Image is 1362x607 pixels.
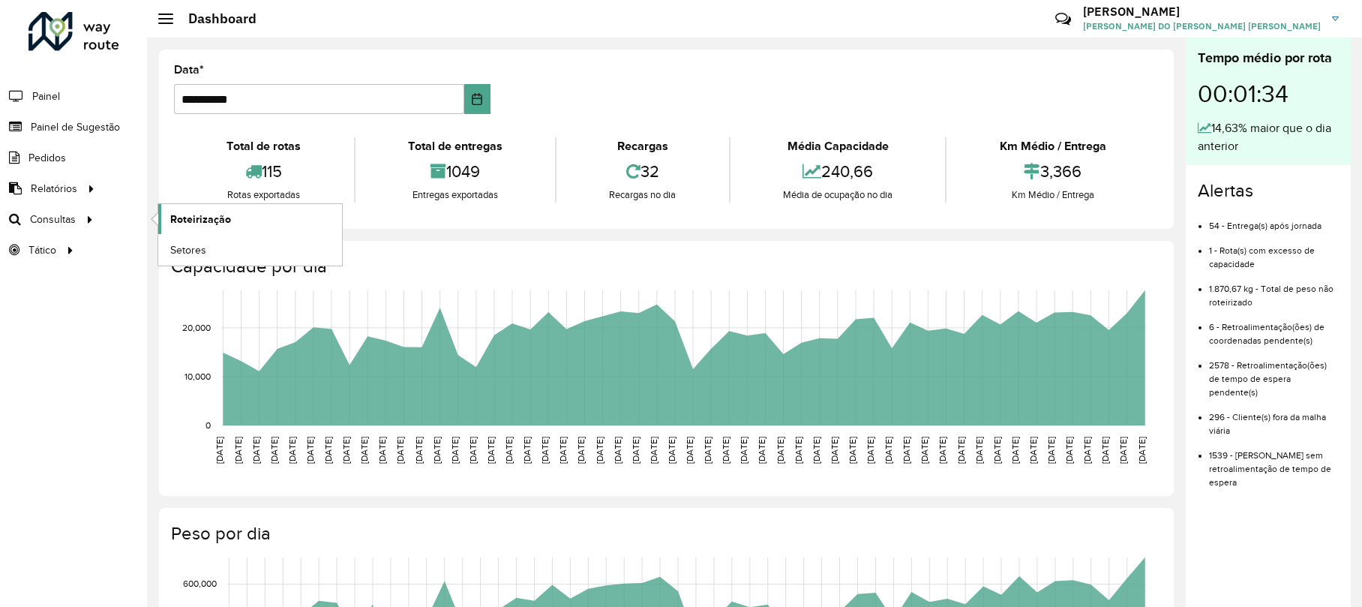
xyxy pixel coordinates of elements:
h2: Dashboard [173,11,256,27]
h3: [PERSON_NAME] [1083,5,1321,19]
text: [DATE] [1137,437,1147,464]
text: [DATE] [432,437,442,464]
div: 32 [560,155,725,188]
text: [DATE] [721,437,730,464]
text: [DATE] [486,437,496,464]
a: Contato Rápido [1047,3,1079,35]
div: Média Capacidade [734,137,942,155]
text: [DATE] [522,437,532,464]
div: Km Médio / Entrega [950,137,1155,155]
div: 115 [178,155,350,188]
text: [DATE] [504,437,514,464]
li: 1.870,67 kg - Total de peso não roteirizado [1209,271,1339,309]
span: [PERSON_NAME] DO [PERSON_NAME] [PERSON_NAME] [1083,20,1321,33]
text: [DATE] [1082,437,1092,464]
li: 54 - Entrega(s) após jornada [1209,208,1339,233]
span: Painel [32,89,60,104]
text: 20,000 [182,323,211,332]
span: Relatórios [31,181,77,197]
text: [DATE] [937,437,947,464]
text: [DATE] [757,437,766,464]
span: Consultas [30,212,76,227]
div: 1049 [359,155,552,188]
text: [DATE] [414,437,424,464]
text: [DATE] [847,437,857,464]
text: [DATE] [214,437,224,464]
text: [DATE] [829,437,839,464]
div: Entregas exportadas [359,188,552,203]
h4: Peso por dia [171,523,1159,545]
text: [DATE] [1010,437,1020,464]
a: Roteirização [158,204,342,234]
text: [DATE] [865,437,875,464]
text: [DATE] [703,437,712,464]
text: [DATE] [558,437,568,464]
text: [DATE] [233,437,243,464]
div: Rotas exportadas [178,188,350,203]
a: Setores [158,235,342,265]
span: Tático [28,242,56,258]
label: Data [174,61,204,79]
text: [DATE] [251,437,261,464]
text: [DATE] [576,437,586,464]
span: Setores [170,242,206,258]
text: [DATE] [450,437,460,464]
h4: Capacidade por dia [171,256,1159,278]
text: [DATE] [540,437,550,464]
text: 0 [205,420,211,430]
text: [DATE] [613,437,622,464]
li: 1539 - [PERSON_NAME] sem retroalimentação de tempo de espera [1209,437,1339,489]
div: 00:01:34 [1198,68,1339,119]
div: Total de rotas [178,137,350,155]
text: [DATE] [992,437,1002,464]
h4: Alertas [1198,180,1339,202]
span: Pedidos [28,150,66,166]
span: Roteirização [170,212,231,227]
text: [DATE] [649,437,658,464]
li: 6 - Retroalimentação(ões) de coordenadas pendente(s) [1209,309,1339,347]
text: [DATE] [269,437,279,464]
div: Total de entregas [359,137,552,155]
text: [DATE] [775,437,785,464]
text: [DATE] [685,437,694,464]
li: 1 - Rota(s) com excesso de capacidade [1209,233,1339,271]
text: 10,000 [184,371,211,381]
div: 14,63% maior que o dia anterior [1198,119,1339,155]
text: [DATE] [811,437,821,464]
div: Média de ocupação no dia [734,188,942,203]
text: [DATE] [956,437,966,464]
text: [DATE] [631,437,640,464]
text: [DATE] [359,437,369,464]
li: 2578 - Retroalimentação(ões) de tempo de espera pendente(s) [1209,347,1339,399]
text: [DATE] [667,437,676,464]
text: 600,000 [183,579,217,589]
text: [DATE] [919,437,929,464]
text: [DATE] [1064,437,1074,464]
text: [DATE] [793,437,803,464]
span: Painel de Sugestão [31,119,120,135]
text: [DATE] [468,437,478,464]
text: [DATE] [395,437,405,464]
div: Recargas no dia [560,188,725,203]
div: 3,366 [950,155,1155,188]
text: [DATE] [287,437,297,464]
div: 240,66 [734,155,942,188]
div: Tempo médio por rota [1198,48,1339,68]
text: [DATE] [883,437,893,464]
text: [DATE] [974,437,984,464]
text: [DATE] [1118,437,1128,464]
text: [DATE] [1046,437,1056,464]
text: [DATE] [323,437,333,464]
text: [DATE] [1028,437,1038,464]
text: [DATE] [901,437,911,464]
li: 296 - Cliente(s) fora da malha viária [1209,399,1339,437]
text: [DATE] [341,437,351,464]
div: Km Médio / Entrega [950,188,1155,203]
text: [DATE] [377,437,387,464]
text: [DATE] [1100,437,1110,464]
div: Recargas [560,137,725,155]
text: [DATE] [595,437,604,464]
button: Choose Date [464,84,490,114]
text: [DATE] [305,437,315,464]
text: [DATE] [739,437,748,464]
